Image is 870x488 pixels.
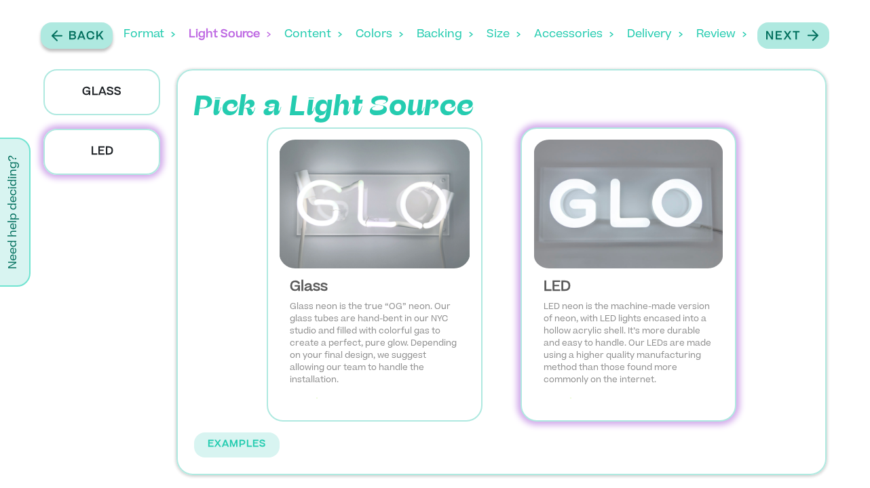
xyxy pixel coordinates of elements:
p: LED [43,129,160,175]
p: LED neon is the machine-made version of neon, with LED lights encased into a hollow acrylic shell... [544,301,713,386]
p: Pick a Light Source [194,87,493,127]
button: Next [757,22,829,49]
div: Colors [356,14,403,56]
iframe: Chat Widget [802,423,870,488]
p: Glass [43,69,160,115]
div: Accessories [534,14,613,56]
img: Glass [279,140,470,268]
div: Format [124,14,175,56]
p: Next [765,28,801,45]
div: Backing [417,14,473,56]
div: LED [544,279,713,296]
div: Size [487,14,521,56]
img: LED [533,140,724,268]
button: Back [41,22,113,49]
div: Glass [290,279,459,296]
li: Higher-end, artisanal look [311,397,459,412]
p: Glass neon is the true “OG” neon. Our glass tubes are hand-bent in our NYC studio and filled with... [290,301,459,386]
li: More bang for your buck [565,397,713,412]
div: Delivery [627,14,683,56]
div: Light Source [189,14,271,56]
p: Back [69,28,105,45]
div: Content [284,14,342,56]
button: EXAMPLES [194,432,280,457]
div: Review [696,14,746,56]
